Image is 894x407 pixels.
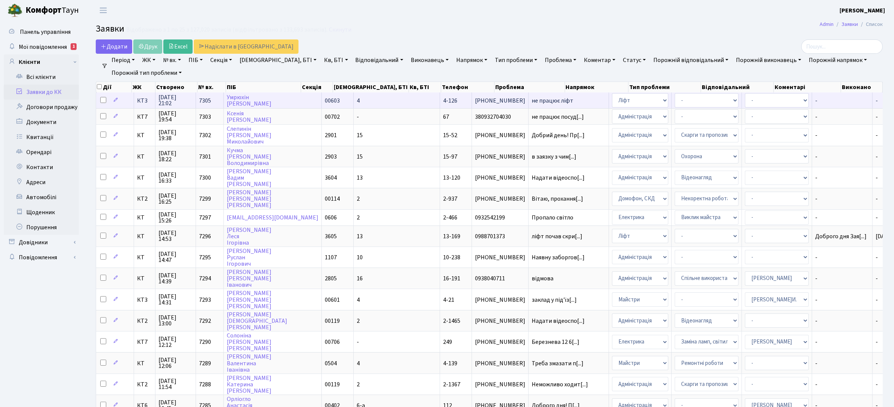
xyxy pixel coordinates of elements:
[409,82,441,92] th: Кв, БТІ
[158,193,193,205] span: [DATE] 16:25
[4,160,79,175] a: Контакти
[532,98,606,104] span: не працює ліфт
[443,338,452,346] span: 249
[158,251,193,263] span: [DATE] 14:47
[443,113,449,121] span: 67
[325,380,340,389] span: 00119
[815,154,869,160] span: -
[155,82,197,92] th: Створено
[475,381,525,387] span: [PHONE_NUMBER]
[158,230,193,242] span: [DATE] 14:53
[325,213,337,222] span: 0606
[815,254,869,260] span: -
[227,226,271,247] a: [PERSON_NAME]ЛесяІгорівна
[357,253,363,262] span: 10
[492,54,540,67] a: Тип проблеми
[325,296,340,304] span: 00601
[4,250,79,265] a: Повідомлення
[876,97,878,105] span: -
[227,167,271,188] a: [PERSON_NAME]Вадим[PERSON_NAME]
[357,296,360,304] span: 4
[325,359,337,368] span: 0504
[815,318,869,324] span: -
[620,54,649,67] a: Статус
[815,196,869,202] span: -
[815,381,869,387] span: -
[876,359,878,368] span: -
[357,359,360,368] span: 4
[160,54,184,67] a: № вх.
[815,114,869,120] span: -
[325,174,337,182] span: 3604
[199,213,211,222] span: 7297
[4,190,79,205] a: Автомобілі
[532,195,583,203] span: Вітаю, прохання[...]
[163,39,193,54] a: Excel
[4,54,79,70] a: Клієнти
[475,318,525,324] span: [PHONE_NUMBER]
[227,331,271,353] a: Солоніна[PERSON_NAME][PERSON_NAME]
[137,175,152,181] span: КТ
[199,359,211,368] span: 7289
[475,114,525,120] span: 380932704030
[96,39,132,54] a: Додати
[325,97,340,105] span: 00603
[19,43,67,51] span: Мої повідомлення
[185,54,206,67] a: ПІБ
[301,82,333,92] th: Секція
[199,296,211,304] span: 7293
[532,380,588,389] span: Неможливо ходит[...]
[532,338,579,346] span: Березнева 12 6[...]
[475,254,525,260] span: [PHONE_NUMBER]
[815,275,869,281] span: -
[96,82,132,92] th: Дії
[443,296,454,304] span: 4-21
[532,359,583,368] span: Треба змазати п[...]
[199,131,211,139] span: 7302
[532,275,606,281] span: відмова
[227,247,271,268] a: [PERSON_NAME]РусланІгорович
[443,274,460,283] span: 16-191
[475,360,525,366] span: [PHONE_NUMBER]
[443,195,457,203] span: 2-937
[199,97,211,105] span: 7305
[876,153,878,161] span: -
[137,215,152,221] span: КТ
[876,131,878,139] span: -
[443,232,460,241] span: 13-169
[158,110,193,123] span: [DATE] 19:54
[199,380,211,389] span: 7288
[815,339,869,345] span: -
[325,113,340,121] span: 00702
[357,317,360,325] span: 2
[876,213,878,222] span: -
[4,100,79,115] a: Договори продажу
[475,196,525,202] span: [PHONE_NUMBER]
[815,215,869,221] span: -
[876,253,878,262] span: -
[815,297,869,303] span: -
[532,232,582,241] span: ліфт почав скри[...]
[227,213,318,222] a: [EMAIL_ADDRESS][DOMAIN_NAME]
[199,274,211,283] span: 7294
[101,42,127,51] span: Додати
[876,338,878,346] span: -
[137,339,152,345] span: КТ7
[132,82,155,92] th: ЖК
[4,39,79,54] a: Мої повідомлення1
[733,54,804,67] a: Порожній виконавець
[325,195,340,203] span: 00114
[4,130,79,145] a: Квитанції
[542,54,579,67] a: Проблема
[4,220,79,235] a: Порушення
[357,97,360,105] span: 4
[137,98,152,104] span: КТ3
[532,113,584,121] span: не працює посуд[...]
[137,275,152,281] span: КТ
[325,131,337,139] span: 2901
[137,254,152,260] span: КТ
[227,353,271,374] a: [PERSON_NAME]ВалентинаІванівна
[357,380,360,389] span: 2
[532,131,585,139] span: Добрий день! Пр[...]
[237,54,320,67] a: [DEMOGRAPHIC_DATA], БТІ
